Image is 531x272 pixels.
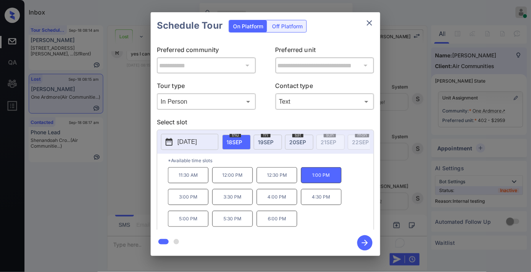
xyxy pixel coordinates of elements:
[275,81,375,93] p: Contact type
[258,139,274,145] span: 19 SEP
[151,12,229,39] h2: Schedule Tour
[178,137,197,147] p: [DATE]
[275,45,375,57] p: Preferred unit
[168,211,208,227] p: 5:00 PM
[257,189,297,205] p: 4:00 PM
[212,189,253,205] p: 3:30 PM
[212,167,253,183] p: 12:00 PM
[157,45,256,57] p: Preferred community
[157,117,374,130] p: Select slot
[168,189,208,205] p: 3:00 PM
[168,167,208,183] p: 11:30 AM
[353,233,377,253] button: btn-next
[226,139,242,145] span: 18 SEP
[301,189,342,205] p: 4:30 PM
[301,167,342,183] p: 1:00 PM
[161,134,218,150] button: [DATE]
[230,133,241,137] span: thu
[254,135,282,150] div: date-select
[268,20,306,32] div: Off Platform
[157,81,256,93] p: Tour type
[285,135,313,150] div: date-select
[289,139,306,145] span: 20 SEP
[362,15,377,31] button: close
[168,154,374,167] p: *Available time slots
[212,211,253,227] p: 5:30 PM
[159,95,254,108] div: In Person
[257,211,297,227] p: 6:00 PM
[222,135,251,150] div: date-select
[261,133,270,137] span: fri
[277,95,373,108] div: Text
[229,20,267,32] div: On Platform
[292,133,303,137] span: sat
[257,167,297,183] p: 12:30 PM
